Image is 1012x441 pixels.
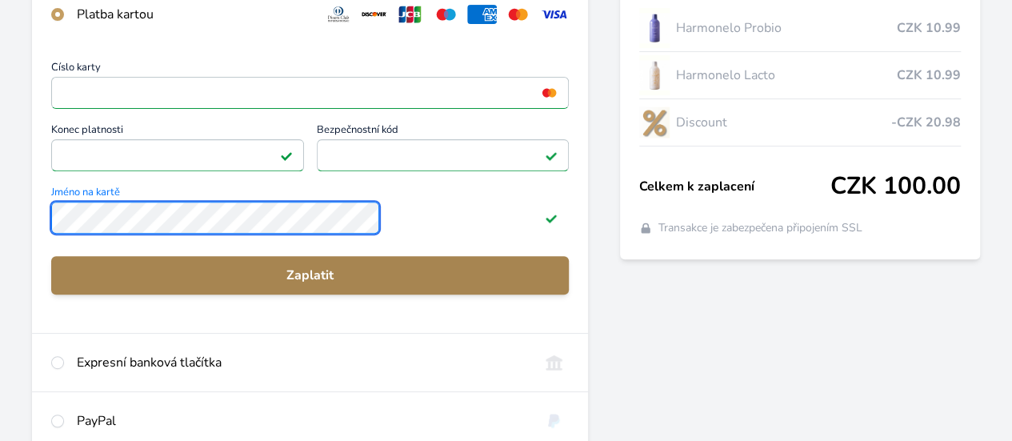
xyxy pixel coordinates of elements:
img: Platné pole [280,149,293,162]
img: onlineBanking_CZ.svg [539,353,569,372]
img: mc [538,86,560,100]
img: amex.svg [467,5,497,24]
span: Konec platnosti [51,125,304,139]
div: Expresní banková tlačítka [77,353,526,372]
span: CZK 100.00 [830,172,961,201]
iframe: Iframe pro datum vypršení platnosti [58,144,297,166]
img: paypal.svg [539,411,569,431]
span: CZK 10.99 [897,18,961,38]
span: Zaplatit [64,266,556,285]
img: diners.svg [324,5,354,24]
img: Platné pole [545,149,558,162]
span: Transakce je zabezpečena připojením SSL [658,220,862,236]
span: Celkem k zaplacení [639,177,830,196]
span: Discount [676,113,891,132]
span: Bezpečnostní kód [317,125,570,139]
span: Jméno na kartě [51,187,569,202]
img: jcb.svg [395,5,425,24]
img: discover.svg [359,5,389,24]
img: visa.svg [539,5,569,24]
span: CZK 10.99 [897,66,961,85]
img: mc.svg [503,5,533,24]
span: -CZK 20.98 [891,113,961,132]
span: Harmonelo Probio [676,18,897,38]
img: Platné pole [545,211,558,224]
span: Harmonelo Lacto [676,66,897,85]
input: Jméno na kartěPlatné pole [51,202,379,234]
div: PayPal [77,411,526,431]
div: Platba kartou [77,5,311,24]
img: maestro.svg [431,5,461,24]
span: Číslo karty [51,62,569,77]
img: discount-lo.png [639,102,670,142]
img: CLEAN_LACTO_se_stinem_x-hi-lo.jpg [639,55,670,95]
iframe: Iframe pro číslo karty [58,82,562,104]
iframe: Iframe pro bezpečnostní kód [324,144,562,166]
img: CLEAN_PROBIO_se_stinem_x-lo.jpg [639,8,670,48]
button: Zaplatit [51,256,569,295]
